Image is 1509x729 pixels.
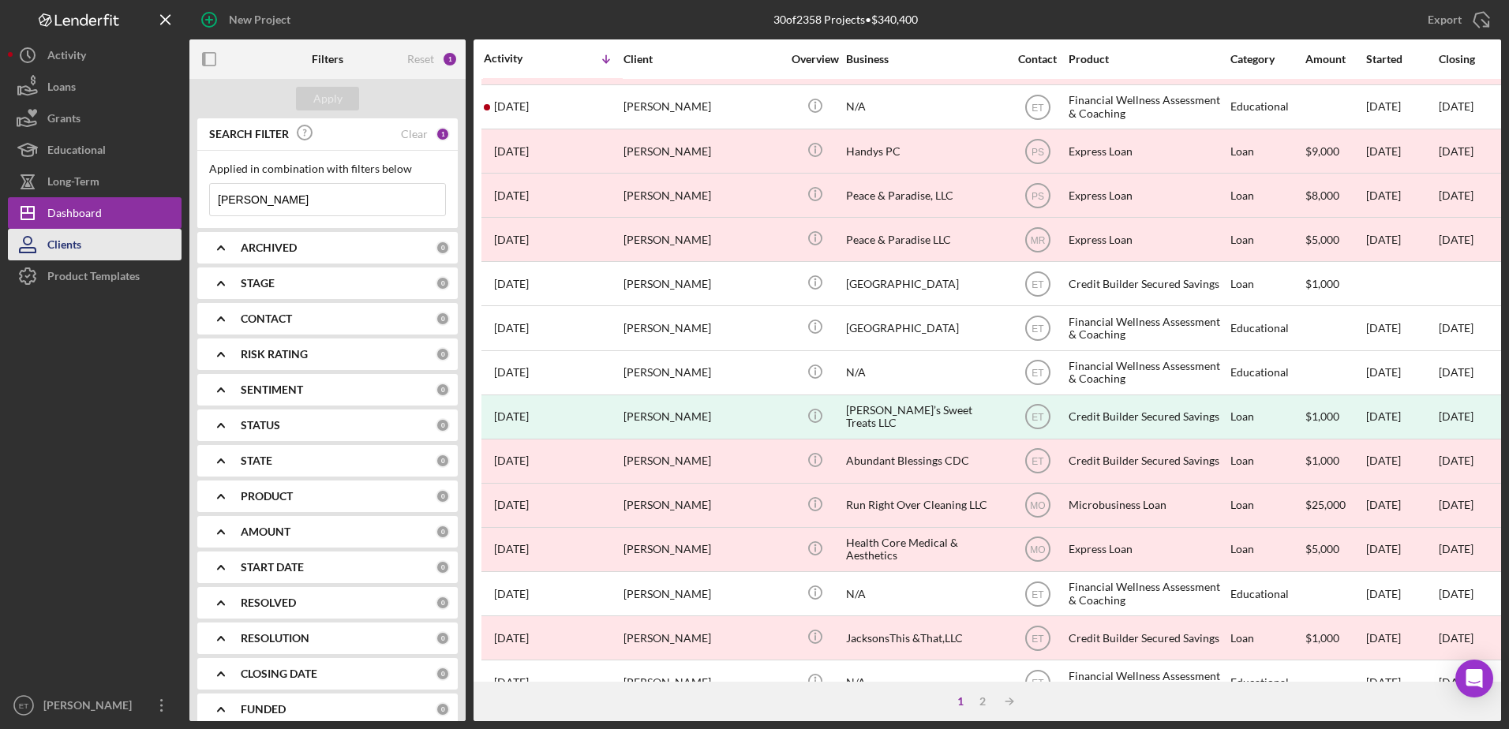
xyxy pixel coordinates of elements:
div: [DATE] [1366,130,1437,172]
div: $5,000 [1305,219,1365,260]
text: ET [1032,589,1044,600]
div: [PERSON_NAME] [623,440,781,482]
time: [DATE] [1439,99,1473,113]
text: ET [1032,412,1044,423]
time: 2025-06-08 17:57 [494,100,529,113]
div: Credit Builder Secured Savings [1069,440,1226,482]
button: New Project [189,4,306,36]
text: PS [1031,190,1043,201]
div: Loan [1230,529,1304,570]
time: [DATE] [1439,587,1473,600]
div: N/A [846,86,1004,128]
div: $1,000 [1305,396,1365,438]
div: Loan [1230,440,1304,482]
b: RESOLUTION [241,632,309,645]
text: ET [19,701,28,710]
div: [GEOGRAPHIC_DATA] [846,263,1004,305]
div: [PERSON_NAME] [623,529,781,570]
div: [PERSON_NAME] [623,396,781,438]
div: Educational [1230,573,1304,615]
div: 0 [436,560,450,574]
time: 2024-05-17 14:29 [494,588,529,600]
div: Loan [1230,484,1304,526]
div: 1 [949,695,972,708]
div: Educational [1230,661,1304,703]
div: Export [1428,4,1462,36]
div: [PERSON_NAME] [623,661,781,703]
div: $25,000 [1305,484,1365,526]
b: START DATE [241,561,304,574]
div: Contact [1008,53,1067,65]
div: Financial Wellness Assessment & Coaching [1069,573,1226,615]
div: Financial Wellness Assessment & Coaching [1069,661,1226,703]
div: 0 [436,347,450,361]
div: Apply [313,87,343,110]
b: RISK RATING [241,348,308,361]
div: Open Intercom Messenger [1455,660,1493,697]
div: [GEOGRAPHIC_DATA] [846,307,1004,349]
div: [DATE] [1366,396,1437,438]
div: [PERSON_NAME]’s Sweet Treats LLC [846,396,1004,438]
div: Loan [1230,263,1304,305]
div: 0 [436,418,450,432]
div: [DATE] [1366,440,1437,482]
div: Run Right Over Cleaning LLC [846,484,1004,526]
time: 2024-04-25 21:17 [494,632,529,645]
div: Educational [1230,86,1304,128]
text: MR [1030,234,1045,245]
text: ET [1032,323,1044,335]
b: ARCHIVED [241,241,297,254]
div: [PERSON_NAME] [623,617,781,659]
button: Clients [8,229,182,260]
div: 0 [436,596,450,610]
div: Express Loan [1069,219,1226,260]
b: STATUS [241,419,280,432]
time: [DATE] [1439,321,1473,335]
text: MO [1030,500,1045,511]
div: [PERSON_NAME] [623,219,781,260]
div: 0 [436,312,450,326]
button: Product Templates [8,260,182,292]
button: Dashboard [8,197,182,229]
div: Dashboard [47,197,102,233]
button: Grants [8,103,182,134]
div: Clear [401,128,428,140]
time: 2023-09-28 15:35 [494,676,529,689]
div: Clients [47,229,81,264]
b: PRODUCT [241,490,293,503]
div: Product [1069,53,1226,65]
div: 2 [972,695,994,708]
a: Educational [8,134,182,166]
div: Loan [1230,174,1304,216]
b: SEARCH FILTER [209,128,289,140]
text: ET [1032,633,1044,644]
div: [PERSON_NAME] [623,130,781,172]
text: ET [1032,102,1044,113]
div: Loan [1230,130,1304,172]
time: [DATE] [1439,631,1473,645]
time: 2024-08-12 17:02 [494,410,529,423]
time: [DATE] [1439,675,1473,689]
div: [PERSON_NAME] [623,174,781,216]
b: CLOSING DATE [241,667,317,680]
div: Product Templates [47,260,140,296]
time: 2025-03-07 15:15 [494,145,529,158]
time: [DATE] [1439,233,1473,246]
div: Express Loan [1069,174,1226,216]
div: JacksonsThis &That,LLC [846,617,1004,659]
text: PS [1031,146,1043,157]
b: CONTACT [241,312,292,325]
div: [DATE] [1366,307,1437,349]
b: RESOLVED [241,596,296,609]
b: STATE [241,454,272,467]
text: ET [1032,279,1044,290]
div: Handys PC [846,130,1004,172]
button: ET[PERSON_NAME] [8,690,182,721]
div: 0 [436,489,450,503]
div: $9,000 [1305,130,1365,172]
text: ET [1032,456,1044,467]
div: [DATE] [1366,86,1437,128]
